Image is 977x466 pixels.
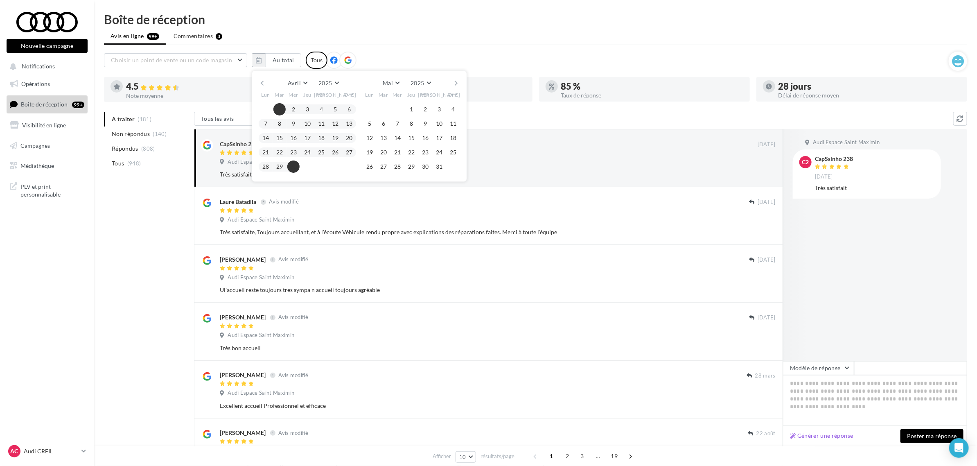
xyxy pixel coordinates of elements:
[377,118,390,130] button: 6
[20,162,54,169] span: Médiathèque
[278,430,308,436] span: Avis modifié
[275,91,284,98] span: Mar
[273,146,286,158] button: 22
[287,132,300,144] button: 16
[758,199,776,206] span: [DATE]
[228,389,294,397] span: Audi Espace Saint Maximin
[104,53,247,67] button: Choisir un point de vente ou un code magasin
[949,438,969,458] div: Open Intercom Messenger
[112,145,138,153] span: Répondus
[405,161,417,173] button: 29
[407,77,434,89] button: 2025
[363,146,376,158] button: 19
[813,139,880,146] span: Audi Espace Saint Maximin
[301,118,314,130] button: 10
[287,118,300,130] button: 9
[481,452,514,460] span: résultats/page
[5,137,89,154] a: Campagnes
[228,158,294,166] span: Audi Espace Saint Maximin
[194,112,276,126] button: Tous les avis
[5,75,89,93] a: Opérations
[5,178,89,202] a: PLV et print personnalisable
[261,91,270,98] span: Lun
[288,79,301,86] span: Avril
[379,91,388,98] span: Mar
[758,314,776,321] span: [DATE]
[301,146,314,158] button: 24
[391,118,404,130] button: 7
[419,103,431,115] button: 2
[329,132,341,144] button: 19
[391,161,404,173] button: 28
[228,216,294,224] span: Audi Espace Saint Maximin
[273,103,286,115] button: 1
[315,77,342,89] button: 2025
[220,140,258,148] div: CapSsinho 238
[220,228,722,236] div: Très satisfaite, Toujours accueillant, et à l’écoute Véhicule rendu propre avec explications des ...
[273,132,286,144] button: 15
[329,103,341,115] button: 5
[329,118,341,130] button: 12
[315,146,327,158] button: 25
[377,161,390,173] button: 27
[7,443,88,459] a: AC Audi CREIL
[220,371,266,379] div: [PERSON_NAME]
[278,314,308,321] span: Avis modifié
[575,450,589,463] span: 3
[104,13,967,25] div: Boîte de réception
[607,450,621,463] span: 19
[900,429,963,443] button: Poster ma réponse
[591,450,605,463] span: ...
[220,286,722,294] div: Ul'accueil reste toujours tres sympa n accueil toujours agréable
[758,141,776,148] span: [DATE]
[153,131,167,137] span: (140)
[433,103,445,115] button: 3
[220,170,722,179] div: Très satisfait
[405,146,417,158] button: 22
[419,132,431,144] button: 16
[418,91,460,98] span: [PERSON_NAME]
[343,146,355,158] button: 27
[802,158,809,166] span: C2
[411,79,424,86] span: 2025
[259,118,272,130] button: 7
[433,146,445,158] button: 24
[447,146,459,158] button: 25
[278,256,308,263] span: Avis modifié
[419,146,431,158] button: 23
[201,115,234,122] span: Tous les avis
[259,132,272,144] button: 14
[419,161,431,173] button: 30
[287,103,300,115] button: 2
[315,103,327,115] button: 4
[266,53,301,67] button: Au total
[5,117,89,134] a: Visibilité en ligne
[315,118,327,130] button: 11
[220,429,266,437] div: [PERSON_NAME]
[329,146,341,158] button: 26
[220,402,722,410] div: Excellent accueil Professionnel et efficace
[433,161,445,173] button: 31
[289,91,298,98] span: Mer
[459,454,466,460] span: 10
[343,118,355,130] button: 13
[220,256,266,264] div: [PERSON_NAME]
[433,132,445,144] button: 17
[174,32,213,40] span: Commentaires
[419,118,431,130] button: 9
[220,198,256,206] div: Laure Batadila
[301,132,314,144] button: 17
[379,77,403,89] button: Mai
[377,132,390,144] button: 13
[21,80,50,87] span: Opérations
[22,122,66,129] span: Visibilité en ligne
[783,361,854,375] button: Modèle de réponse
[393,91,402,98] span: Mer
[24,447,78,455] p: Audi CREIL
[5,157,89,174] a: Médiathèque
[343,103,355,115] button: 6
[273,118,286,130] button: 8
[447,103,459,115] button: 4
[287,161,300,173] button: 30
[815,156,853,162] div: CapSsinho 238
